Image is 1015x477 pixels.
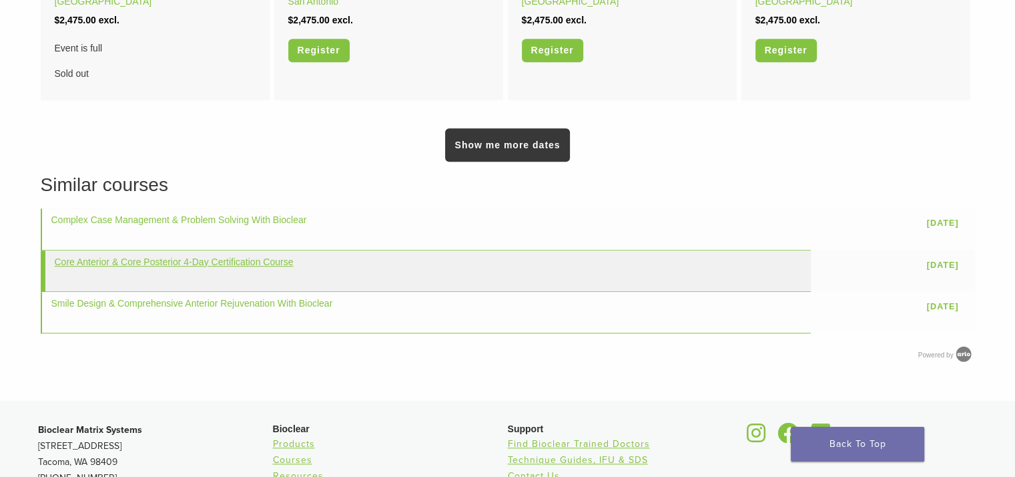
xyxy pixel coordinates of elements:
[51,214,307,225] a: Complex Case Management & Problem Solving With Bioclear
[522,15,563,25] span: $2,475.00
[920,255,966,276] a: [DATE]
[273,424,310,434] span: Bioclear
[508,424,544,434] span: Support
[445,128,569,162] a: Show me more dates
[51,298,333,309] a: Smile Design & Comprehensive Anterior Rejuvenation With Bioclear
[55,39,256,57] span: Event is full
[273,438,315,450] a: Products
[743,431,771,444] a: Bioclear
[41,171,975,199] h3: Similar courses
[920,213,966,234] a: [DATE]
[566,15,587,25] span: excl.
[55,257,294,267] a: Core Anterior & Core Posterior 4-Day Certification Course
[38,424,142,436] strong: Bioclear Matrix Systems
[773,431,804,444] a: Bioclear
[954,344,974,364] img: Arlo training & Event Software
[273,454,312,466] a: Courses
[918,351,975,359] a: Powered by
[755,15,797,25] span: $2,475.00
[522,39,583,62] a: Register
[288,15,330,25] span: $2,475.00
[755,39,817,62] a: Register
[332,15,353,25] span: excl.
[508,454,648,466] a: Technique Guides, IFU & SDS
[920,297,966,317] a: [DATE]
[55,15,96,25] span: $2,475.00
[799,15,820,25] span: excl.
[99,15,119,25] span: excl.
[288,39,350,62] a: Register
[791,427,924,462] a: Back To Top
[55,39,256,83] div: Sold out
[508,438,650,450] a: Find Bioclear Trained Doctors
